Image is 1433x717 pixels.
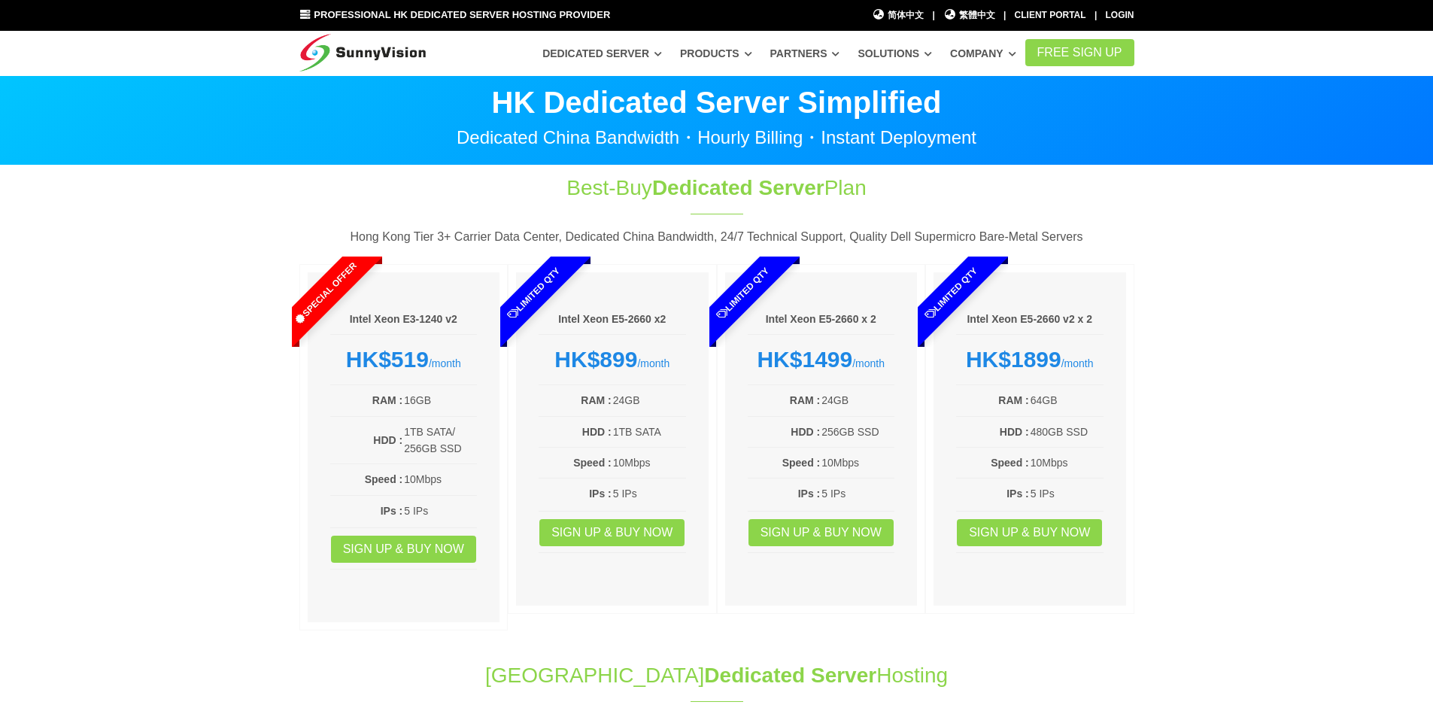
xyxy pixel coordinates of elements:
h1: Best-Buy Plan [466,173,967,202]
p: Hong Kong Tier 3+ Carrier Data Center, Dedicated China Bandwidth, 24/7 Technical Support, Quality... [299,227,1134,247]
td: 10Mbps [821,454,894,472]
b: HDD : [373,434,402,446]
b: RAM : [790,394,820,406]
strong: HK$1499 [757,347,852,372]
h6: Intel Xeon E3-1240 v2 [330,312,478,327]
p: HK Dedicated Server Simplified [299,87,1134,117]
a: Company [950,40,1016,67]
a: Sign up & Buy Now [748,519,894,546]
td: 1TB SATA/ 256GB SSD [403,423,477,458]
p: Dedicated China Bandwidth・Hourly Billing・Instant Deployment [299,129,1134,147]
a: Login [1106,10,1134,20]
strong: HK$899 [554,347,637,372]
b: IPs : [798,488,821,500]
li: | [1003,8,1006,23]
td: 480GB SSD [1030,423,1104,441]
a: Products [680,40,752,67]
b: HDD : [791,426,820,438]
td: 5 IPs [612,485,686,503]
td: 5 IPs [403,502,477,520]
a: Partners [770,40,840,67]
span: Limited Qty [679,230,806,357]
b: Speed : [782,457,821,469]
a: 简体中文 [873,8,924,23]
a: Sign up & Buy Now [957,519,1102,546]
b: IPs : [1006,488,1029,500]
b: RAM : [998,394,1028,406]
td: 24GB [821,391,894,409]
h1: [GEOGRAPHIC_DATA] Hosting [299,661,1134,690]
td: 64GB [1030,391,1104,409]
h6: Intel Xeon E5-2660 v2 x 2 [956,312,1104,327]
b: Speed : [365,473,403,485]
b: RAM : [581,394,611,406]
span: Dedicated Server [652,176,824,199]
a: Dedicated Server [542,40,662,67]
span: Dedicated Server [704,664,876,687]
span: Professional HK Dedicated Server Hosting Provider [314,9,610,20]
span: Limited Qty [888,230,1015,357]
strong: HK$519 [346,347,429,372]
div: /month [330,346,478,373]
td: 16GB [403,391,477,409]
b: Speed : [991,457,1029,469]
td: 1TB SATA [612,423,686,441]
b: HDD : [582,426,612,438]
a: 繁體中文 [943,8,995,23]
div: /month [748,346,895,373]
td: 24GB [612,391,686,409]
td: 256GB SSD [821,423,894,441]
a: Solutions [858,40,932,67]
li: | [1094,8,1097,23]
b: IPs : [589,488,612,500]
td: 5 IPs [821,485,894,503]
td: 10Mbps [1030,454,1104,472]
b: HDD : [1000,426,1029,438]
td: 10Mbps [403,470,477,488]
strong: HK$1899 [966,347,1061,372]
b: IPs : [381,505,403,517]
td: 5 IPs [1030,485,1104,503]
b: RAM : [372,394,402,406]
a: Sign up & Buy Now [331,536,476,563]
span: Limited Qty [471,230,597,357]
a: Client Portal [1015,10,1086,20]
td: 10Mbps [612,454,686,472]
li: | [932,8,934,23]
h6: Intel Xeon E5-2660 x 2 [748,312,895,327]
b: Speed : [573,457,612,469]
div: /month [539,346,686,373]
h6: Intel Xeon E5-2660 x2 [539,312,686,327]
a: Sign up & Buy Now [539,519,685,546]
span: Special Offer [262,230,388,357]
a: FREE Sign Up [1025,39,1134,66]
div: /month [956,346,1104,373]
